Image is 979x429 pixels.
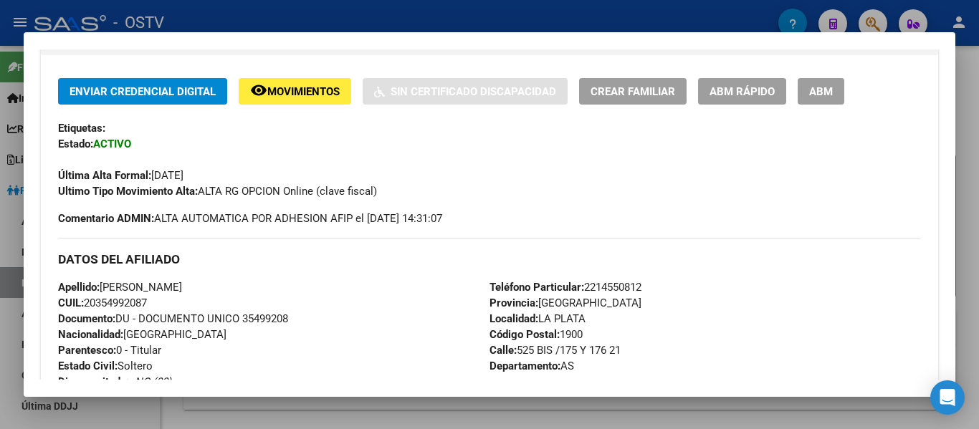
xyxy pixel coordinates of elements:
span: [DATE] [58,169,183,182]
strong: Localidad: [489,312,538,325]
strong: Estado: [58,138,93,150]
span: DU - DOCUMENTO UNICO 35499208 [58,312,288,325]
strong: Parentesco: [58,344,116,357]
span: 525 BIS /175 Y 176 21 [489,344,621,357]
strong: Código Postal: [489,328,560,341]
span: AS [489,360,574,372]
span: Crear Familiar [591,85,675,98]
span: [GEOGRAPHIC_DATA] [58,328,226,341]
strong: Nacionalidad: [58,328,123,341]
strong: Departamento: [489,360,560,372]
span: ABM [809,85,833,98]
span: LA PLATA [489,312,586,325]
strong: Etiquetas: [58,122,105,135]
span: ABM Rápido [710,85,775,98]
strong: Provincia: [489,297,538,309]
strong: Comentario ADMIN: [58,212,154,225]
h3: DATOS DEL AFILIADO [58,251,921,267]
span: 2214550812 [489,281,641,294]
span: Sin Certificado Discapacidad [391,85,556,98]
strong: Apellido: [58,281,100,294]
strong: Documento: [58,312,115,325]
button: Sin Certificado Discapacidad [363,78,568,105]
div: Open Intercom Messenger [930,380,965,415]
button: Movimientos [239,78,351,105]
strong: ACTIVO [93,138,131,150]
span: ALTA AUTOMATICA POR ADHESION AFIP el [DATE] 14:31:07 [58,211,442,226]
span: [PERSON_NAME] [58,281,182,294]
strong: Última Alta Formal: [58,169,151,182]
span: ALTA RG OPCION Online (clave fiscal) [58,185,377,198]
button: ABM [798,78,844,105]
span: Enviar Credencial Digital [70,85,216,98]
mat-icon: remove_red_eye [250,82,267,99]
span: 1900 [489,328,583,341]
strong: CUIL: [58,297,84,309]
button: ABM Rápido [698,78,786,105]
strong: Discapacitado: [58,375,129,388]
span: 0 - Titular [58,344,161,357]
span: Movimientos [267,85,340,98]
span: [GEOGRAPHIC_DATA] [489,297,641,309]
strong: Estado Civil: [58,360,118,372]
strong: Calle: [489,344,517,357]
button: Crear Familiar [579,78,687,105]
strong: Teléfono Particular: [489,281,584,294]
i: NO (00) [135,375,171,388]
strong: Ultimo Tipo Movimiento Alta: [58,185,198,198]
span: 20354992087 [58,297,147,309]
button: Enviar Credencial Digital [58,78,227,105]
span: Soltero [58,360,153,372]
